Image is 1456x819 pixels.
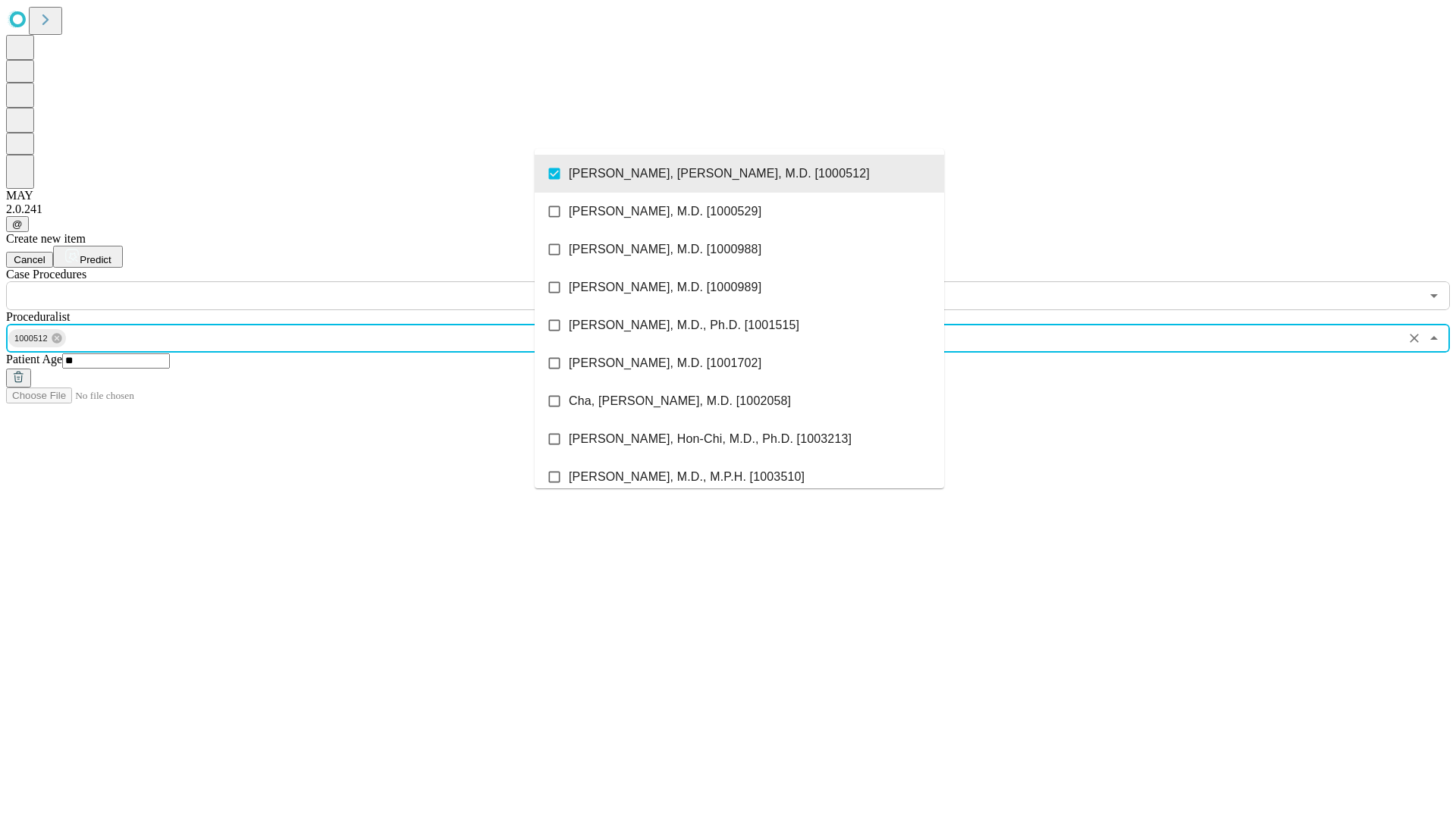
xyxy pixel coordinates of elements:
[569,354,761,372] span: [PERSON_NAME], M.D. [1001702]
[569,202,761,221] span: [PERSON_NAME], M.D. [1000529]
[569,278,761,297] span: [PERSON_NAME], M.D. [1000989]
[6,202,1450,216] div: 2.0.241
[6,189,1450,202] div: MAY
[1423,328,1445,349] button: Close
[6,353,62,366] span: Patient Age
[14,254,45,265] span: Cancel
[6,252,53,268] button: Cancel
[569,316,799,334] span: [PERSON_NAME], M.D., Ph.D. [1001515]
[12,218,23,230] span: @
[569,468,805,486] span: [PERSON_NAME], M.D., M.P.H. [1003510]
[1423,285,1445,306] button: Open
[6,216,29,232] button: @
[53,246,123,268] button: Predict
[6,310,70,323] span: Proceduralist
[6,232,86,245] span: Create new item
[569,240,761,259] span: [PERSON_NAME], M.D. [1000988]
[569,165,870,183] span: [PERSON_NAME], [PERSON_NAME], M.D. [1000512]
[6,268,86,281] span: Scheduled Procedure
[80,254,111,265] span: Predict
[8,329,66,347] div: 1000512
[8,330,54,347] span: 1000512
[1404,328,1425,349] button: Clear
[569,392,791,410] span: Cha, [PERSON_NAME], M.D. [1002058]
[569,430,852,448] span: [PERSON_NAME], Hon-Chi, M.D., Ph.D. [1003213]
